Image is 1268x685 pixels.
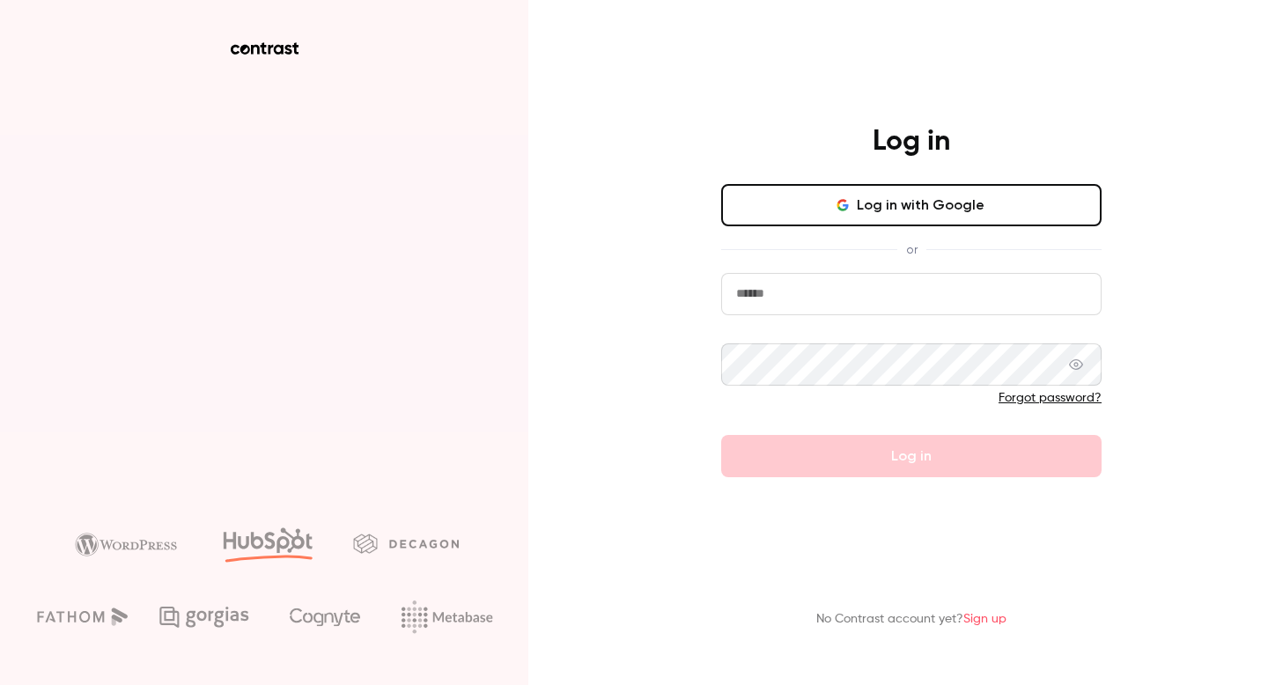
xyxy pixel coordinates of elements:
[873,124,950,159] h4: Log in
[353,534,459,553] img: decagon
[721,184,1102,226] button: Log in with Google
[999,392,1102,404] a: Forgot password?
[963,613,1006,625] a: Sign up
[816,610,1006,629] p: No Contrast account yet?
[897,240,926,259] span: or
